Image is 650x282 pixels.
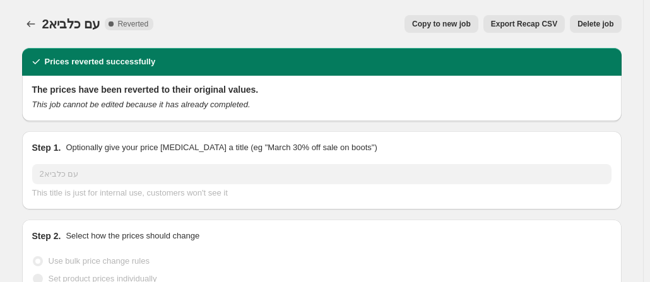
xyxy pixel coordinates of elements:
input: 30% off holiday sale [32,164,612,184]
span: עם כלביא2 [42,17,100,31]
span: Export Recap CSV [491,19,557,29]
p: Optionally give your price [MEDICAL_DATA] a title (eg "March 30% off sale on boots") [66,141,377,154]
button: Copy to new job [405,15,478,33]
button: Delete job [570,15,621,33]
button: Export Recap CSV [483,15,565,33]
h2: Step 2. [32,230,61,242]
h2: The prices have been reverted to their original values. [32,83,612,96]
i: This job cannot be edited because it has already completed. [32,100,251,109]
span: Reverted [117,19,148,29]
span: This title is just for internal use, customers won't see it [32,188,228,197]
span: Copy to new job [412,19,471,29]
p: Select how the prices should change [66,230,199,242]
span: Use bulk price change rules [49,256,150,266]
h2: Step 1. [32,141,61,154]
span: Delete job [577,19,613,29]
h2: Prices reverted successfully [45,56,156,68]
button: Price change jobs [22,15,40,33]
